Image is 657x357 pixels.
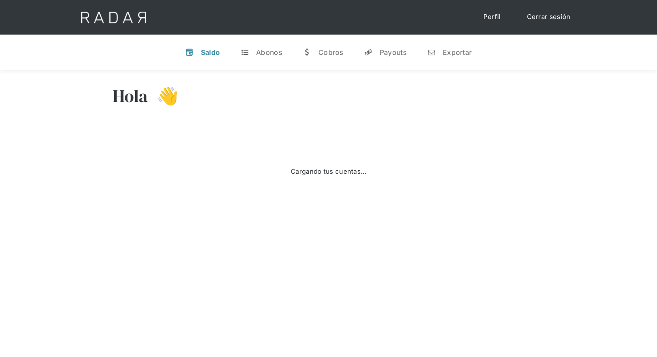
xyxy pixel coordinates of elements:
[475,9,510,25] a: Perfil
[113,85,148,107] h3: Hola
[318,48,343,57] div: Cobros
[443,48,472,57] div: Exportar
[291,167,366,177] div: Cargando tus cuentas...
[380,48,406,57] div: Payouts
[364,48,373,57] div: y
[256,48,282,57] div: Abonos
[427,48,436,57] div: n
[241,48,249,57] div: t
[303,48,311,57] div: w
[518,9,579,25] a: Cerrar sesión
[201,48,220,57] div: Saldo
[148,85,178,107] h3: 👋
[185,48,194,57] div: v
